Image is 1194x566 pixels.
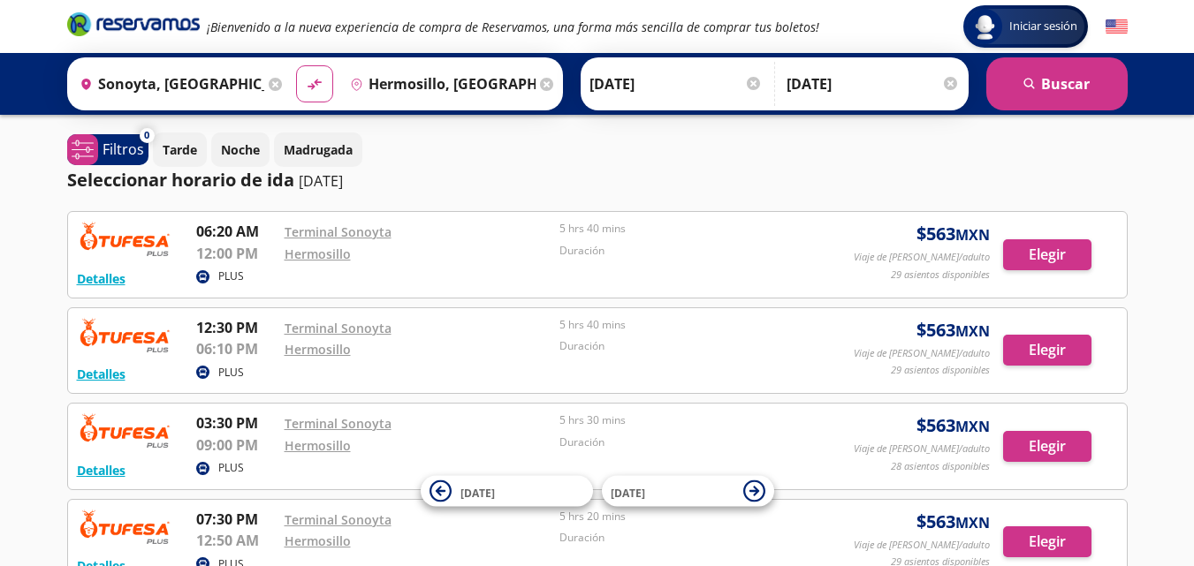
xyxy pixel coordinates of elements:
[559,434,826,450] p: Duración
[77,365,125,383] button: Detalles
[77,221,174,256] img: RESERVAMOS
[103,139,144,160] p: Filtros
[67,134,148,165] button: 0Filtros
[602,476,774,507] button: [DATE]
[955,513,990,532] small: MXN
[916,317,990,343] span: $ 563
[460,485,495,500] span: [DATE]
[559,530,826,546] p: Duración
[421,476,593,507] button: [DATE]
[1003,239,1091,270] button: Elegir
[196,221,276,242] p: 06:20 AM
[589,62,763,106] input: Elegir Fecha
[196,338,276,359] p: 06:10 PM
[559,221,826,237] p: 5 hrs 40 mins
[196,412,276,434] p: 03:30 PM
[916,509,990,535] span: $ 563
[891,363,990,378] p: 29 asientos disponibles
[196,530,276,551] p: 12:50 AM
[144,128,149,143] span: 0
[218,365,244,381] p: PLUS
[77,317,174,352] img: RESERVAMOS
[559,243,826,259] p: Duración
[67,11,200,37] i: Brand Logo
[1002,18,1084,35] span: Iniciar sesión
[221,140,260,159] p: Noche
[196,317,276,338] p: 12:30 PM
[559,317,826,333] p: 5 hrs 40 mins
[218,460,244,476] p: PLUS
[285,341,351,358] a: Hermosillo
[1003,335,1091,366] button: Elegir
[196,434,276,456] p: 09:00 PM
[955,417,990,436] small: MXN
[611,485,645,500] span: [DATE]
[916,221,990,247] span: $ 563
[854,441,990,457] p: Viaje de [PERSON_NAME]/adulto
[285,415,392,432] a: Terminal Sonoyta
[285,320,392,336] a: Terminal Sonoyta
[274,132,362,167] button: Madrugada
[559,509,826,524] p: 5 hrs 20 mins
[299,170,343,192] p: [DATE]
[986,57,1128,110] button: Buscar
[1106,16,1128,38] button: English
[1003,526,1091,557] button: Elegir
[67,11,200,42] a: Brand Logo
[196,243,276,264] p: 12:00 PM
[211,132,270,167] button: Noche
[77,269,125,288] button: Detalles
[163,140,197,159] p: Tarde
[153,132,207,167] button: Tarde
[559,412,826,428] p: 5 hrs 30 mins
[77,509,174,544] img: RESERVAMOS
[72,62,265,106] input: Buscar Origen
[854,250,990,265] p: Viaje de [PERSON_NAME]/adulto
[285,223,392,240] a: Terminal Sonoyta
[955,225,990,245] small: MXN
[955,321,990,341] small: MXN
[787,62,960,106] input: Opcional
[1003,431,1091,462] button: Elegir
[916,412,990,439] span: $ 563
[77,412,174,448] img: RESERVAMOS
[285,437,351,454] a: Hermosillo
[559,338,826,354] p: Duración
[218,268,244,284] p: PLUS
[854,538,990,553] p: Viaje de [PERSON_NAME]/adulto
[285,532,351,549] a: Hermosillo
[207,19,819,35] em: ¡Bienvenido a la nueva experiencia de compra de Reservamos, una forma más sencilla de comprar tus...
[284,140,353,159] p: Madrugada
[67,167,294,193] p: Seleccionar horario de ida
[343,62,536,106] input: Buscar Destino
[285,245,351,262] a: Hermosillo
[891,268,990,283] p: 29 asientos disponibles
[196,509,276,530] p: 07:30 PM
[891,459,990,474] p: 28 asientos disponibles
[77,461,125,479] button: Detalles
[854,346,990,361] p: Viaje de [PERSON_NAME]/adulto
[285,511,392,528] a: Terminal Sonoyta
